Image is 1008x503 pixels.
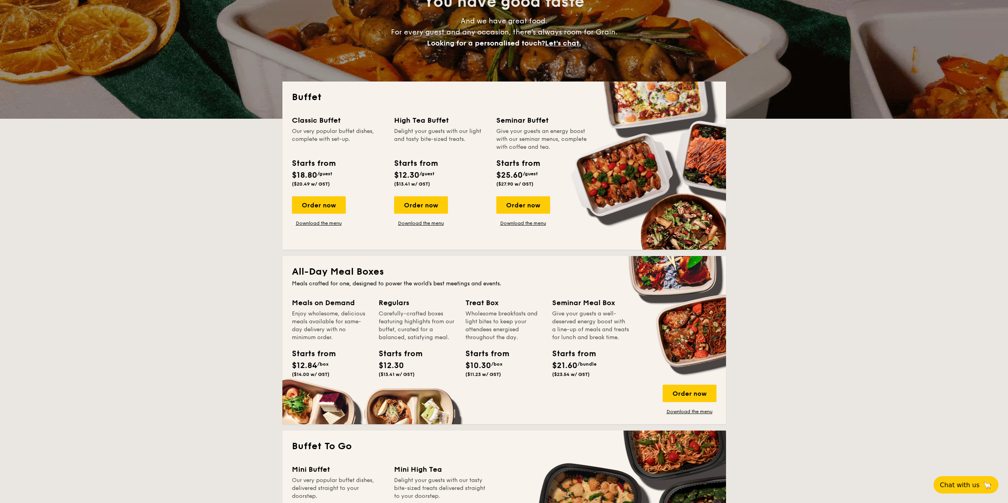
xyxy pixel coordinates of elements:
span: Let's chat. [545,39,581,47]
h2: Buffet [292,91,716,104]
span: $12.84 [292,361,317,370]
div: Classic Buffet [292,115,385,126]
span: $12.30 [379,361,404,370]
div: Our very popular buffet dishes, delivered straight to your doorstep. [292,476,385,500]
span: ($11.23 w/ GST) [465,372,501,377]
span: And we have great food. For every guest and any occasion, there’s always room for Grain. [391,17,617,47]
div: Starts from [292,348,328,360]
div: Starts from [394,158,437,169]
div: Starts from [379,348,414,360]
span: ($20.49 w/ GST) [292,181,330,187]
div: Mini Buffet [292,464,385,475]
div: Order now [496,196,550,214]
div: Treat Box [465,297,543,308]
span: $18.80 [292,171,317,180]
a: Download the menu [496,220,550,226]
div: Mini High Tea [394,464,487,475]
div: Order now [292,196,346,214]
span: Chat with us [940,481,979,489]
a: Download the menu [394,220,448,226]
span: $12.30 [394,171,419,180]
div: Delight your guests with our light and tasty bite-sized treats. [394,127,487,151]
span: ($13.41 w/ GST) [379,372,415,377]
span: ($13.41 w/ GST) [394,181,430,187]
a: Download the menu [663,408,716,415]
div: Meals crafted for one, designed to power the world's best meetings and events. [292,280,716,288]
div: Enjoy wholesome, delicious meals available for same-day delivery with no minimum order. [292,310,369,342]
div: Starts from [496,158,539,169]
div: Give your guests an energy boost with our seminar menus, complete with coffee and tea. [496,127,589,151]
span: $21.60 [552,361,577,370]
div: Carefully-crafted boxes featuring highlights from our buffet, curated for a balanced, satisfying ... [379,310,456,342]
div: Order now [663,385,716,402]
span: $10.30 [465,361,491,370]
div: Regulars [379,297,456,308]
button: Chat with us🦙 [934,476,998,494]
span: $25.60 [496,171,523,180]
span: 🦙 [983,480,992,490]
span: /guest [419,171,434,177]
div: Meals on Demand [292,297,369,308]
div: Wholesome breakfasts and light bites to keep your attendees energised throughout the day. [465,310,543,342]
span: Looking for a personalised touch? [427,39,545,47]
div: Give your guests a well-deserved energy boost with a line-up of meals and treats for lunch and br... [552,310,629,342]
h2: All-Day Meal Boxes [292,266,716,278]
div: Starts from [552,348,588,360]
a: Download the menu [292,220,346,226]
span: /guest [317,171,332,177]
div: Starts from [292,158,335,169]
span: ($27.90 w/ GST) [496,181,534,187]
span: /box [491,361,503,367]
span: ($23.54 w/ GST) [552,372,590,377]
div: Delight your guests with our tasty bite-sized treats delivered straight to your doorstep. [394,476,487,500]
div: Seminar Meal Box [552,297,629,308]
h2: Buffet To Go [292,440,716,453]
span: /box [317,361,329,367]
span: /guest [523,171,538,177]
div: Our very popular buffet dishes, complete with set-up. [292,127,385,151]
div: Seminar Buffet [496,115,589,126]
div: Order now [394,196,448,214]
div: High Tea Buffet [394,115,487,126]
span: ($14.00 w/ GST) [292,372,330,377]
span: /bundle [577,361,596,367]
div: Starts from [465,348,501,360]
